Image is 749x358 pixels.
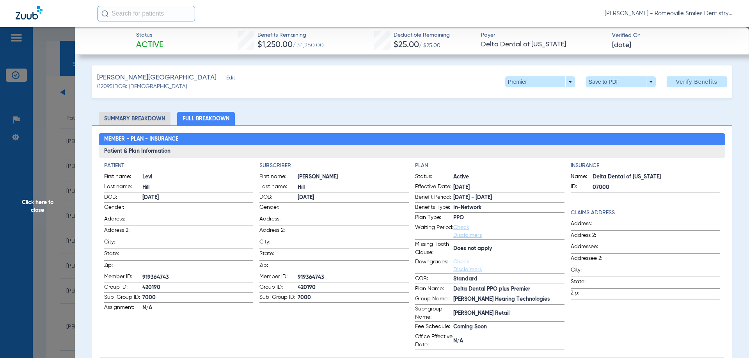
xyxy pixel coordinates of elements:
[298,194,409,202] span: [DATE]
[415,173,453,182] span: Status:
[97,83,187,91] span: (12095) DOB: [DEMOGRAPHIC_DATA]
[142,183,254,192] span: Hill
[259,173,298,182] span: First name:
[104,193,142,203] span: DOB:
[259,238,298,249] span: City:
[16,6,43,19] img: Zuub Logo
[104,293,142,303] span: Sub-Group ID:
[571,220,609,230] span: Address:
[101,10,108,17] img: Search Icon
[505,76,575,87] button: Premier
[453,259,482,272] a: Check Disclaimers
[415,224,453,239] span: Waiting Period:
[104,162,254,170] app-breakdown-title: Patient
[394,41,419,49] span: $25.00
[571,162,720,170] h4: Insurance
[415,323,453,332] span: Fee Schedule:
[453,323,564,331] span: Coming Soon
[104,273,142,282] span: Member ID:
[415,213,453,223] span: Plan Type:
[98,6,195,21] input: Search for patients
[676,79,717,85] span: Verify Benefits
[259,162,409,170] h4: Subscriber
[298,294,409,302] span: 7000
[453,285,564,293] span: Delta Dental PPO plus Premier
[419,43,440,48] span: / $25.00
[99,112,170,125] li: Summary Breakdown
[259,215,298,226] span: Address:
[99,145,726,158] h3: Patient & Plan Information
[298,273,409,282] span: 919364743
[453,337,564,345] span: N/A
[136,40,163,51] span: Active
[259,273,298,282] span: Member ID:
[226,75,233,83] span: Edit
[104,215,142,226] span: Address:
[177,112,235,125] li: Full Breakdown
[257,31,324,39] span: Benefits Remaining
[612,41,631,50] span: [DATE]
[259,293,298,303] span: Sub-Group ID:
[571,289,609,300] span: Zip:
[298,173,409,181] span: [PERSON_NAME]
[259,183,298,192] span: Last name:
[571,254,609,265] span: Addressee 2:
[667,76,727,87] button: Verify Benefits
[257,41,293,49] span: $1,250.00
[453,173,564,181] span: Active
[593,183,720,192] span: 07000
[394,31,450,39] span: Deductible Remaining
[142,173,254,181] span: Levi
[571,209,720,217] h4: Claims Address
[415,258,453,273] span: Downgrades:
[104,283,142,293] span: Group ID:
[142,294,254,302] span: 7000
[142,304,254,312] span: N/A
[415,203,453,213] span: Benefits Type:
[571,231,609,242] span: Address 2:
[415,162,564,170] h4: Plan
[415,333,453,349] span: Office Effective Date:
[415,240,453,257] span: Missing Tooth Clause:
[571,173,593,182] span: Name:
[415,275,453,284] span: COB:
[142,284,254,292] span: 420190
[453,194,564,202] span: [DATE] - [DATE]
[142,273,254,282] span: 919364743
[104,183,142,192] span: Last name:
[104,303,142,313] span: Assignment:
[571,243,609,253] span: Addressee:
[415,285,453,294] span: Plan Name:
[259,250,298,260] span: State:
[104,203,142,214] span: Gender:
[586,76,656,87] button: Save to PDF
[259,261,298,272] span: Zip:
[453,204,564,212] span: In-Network
[104,173,142,182] span: First name:
[453,214,564,222] span: PPO
[415,193,453,203] span: Benefit Period:
[571,266,609,277] span: City:
[293,42,324,49] span: / $1,250.00
[605,10,733,18] span: [PERSON_NAME] - Romeoville Smiles Dentistry
[259,226,298,237] span: Address 2:
[259,193,298,203] span: DOB:
[415,305,453,321] span: Sub-group Name:
[259,203,298,214] span: Gender:
[453,225,482,238] a: Check Disclaimers
[104,238,142,249] span: City:
[453,309,564,317] span: [PERSON_NAME] Retail
[259,283,298,293] span: Group ID:
[136,31,163,39] span: Status
[104,226,142,237] span: Address 2:
[453,275,564,283] span: Standard
[104,261,142,272] span: Zip:
[298,183,409,192] span: Hill
[415,295,453,304] span: Group Name:
[453,245,564,253] span: Does not apply
[298,284,409,292] span: 420190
